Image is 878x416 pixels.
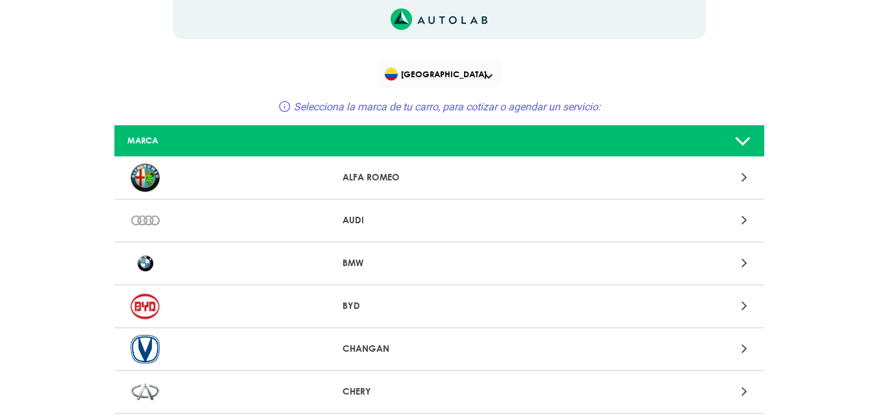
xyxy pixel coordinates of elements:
[342,256,536,270] p: BMW
[131,164,160,192] img: ALFA ROMEO
[131,249,160,278] img: BMW
[114,125,764,157] a: MARCA
[342,214,536,227] p: AUDI
[131,335,160,363] img: CHANGAN
[131,378,160,406] img: CHERY
[342,299,536,313] p: BYD
[131,292,160,321] img: BYD
[391,12,487,25] a: Link al sitio de autolab
[385,67,398,80] img: Flag of COLOMBIA
[118,134,332,147] div: MARCA
[342,171,536,184] p: ALFA ROMEO
[342,342,536,356] p: CHANGAN
[131,206,160,235] img: AUDI
[377,60,502,88] div: Flag of COLOMBIA[GEOGRAPHIC_DATA]
[294,101,600,113] span: Selecciona la marca de tu carro, para cotizar o agendar un servicio:
[385,65,496,83] span: [GEOGRAPHIC_DATA]
[342,385,536,398] p: CHERY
